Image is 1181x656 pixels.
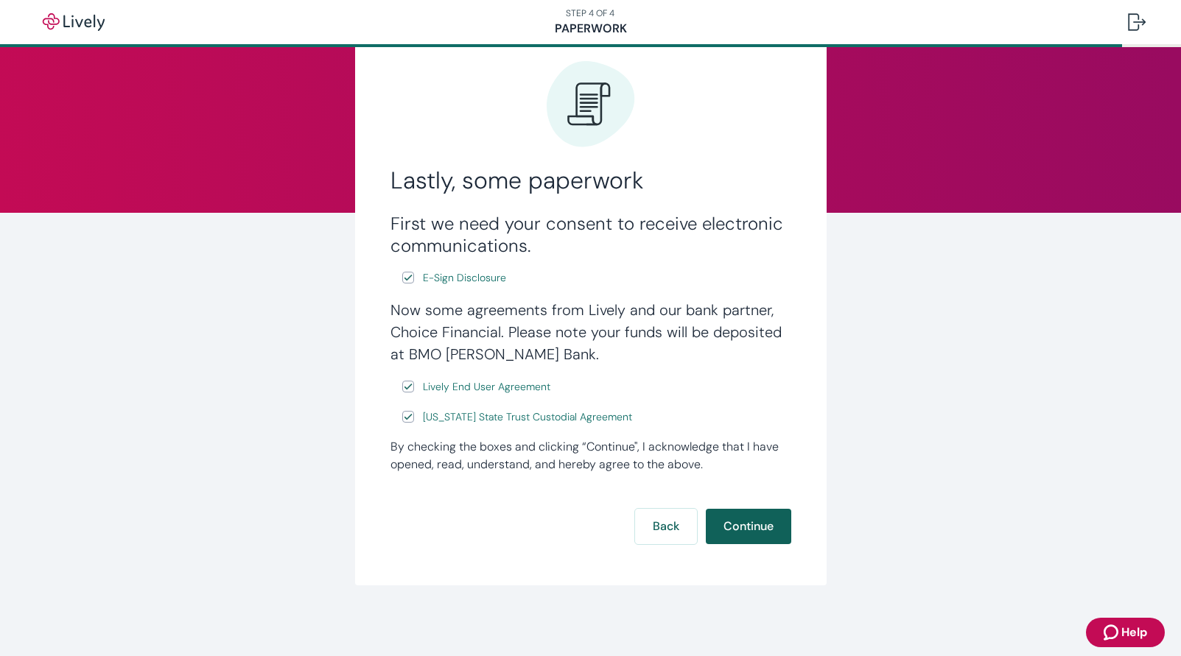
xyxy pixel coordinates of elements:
[390,166,791,195] h2: Lastly, some paperwork
[423,409,632,425] span: [US_STATE] State Trust Custodial Agreement
[32,13,115,31] img: Lively
[423,270,506,286] span: E-Sign Disclosure
[1121,624,1147,641] span: Help
[420,408,635,426] a: e-sign disclosure document
[420,269,509,287] a: e-sign disclosure document
[635,509,697,544] button: Back
[1116,4,1157,40] button: Log out
[706,509,791,544] button: Continue
[1086,618,1165,647] button: Zendesk support iconHelp
[390,438,791,473] div: By checking the boxes and clicking “Continue", I acknowledge that I have opened, read, understand...
[390,213,791,257] h3: First we need your consent to receive electronic communications.
[390,299,791,365] h4: Now some agreements from Lively and our bank partner, Choice Financial. Please note your funds wi...
[420,378,553,396] a: e-sign disclosure document
[423,379,550,395] span: Lively End User Agreement
[1104,624,1121,641] svg: Zendesk support icon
